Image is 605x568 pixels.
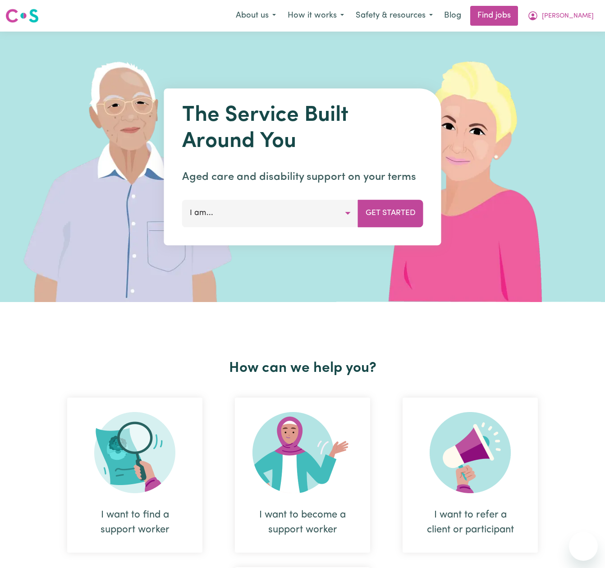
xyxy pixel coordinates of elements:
[67,398,202,553] div: I want to find a support worker
[424,508,516,537] div: I want to refer a client or participant
[542,11,594,21] span: [PERSON_NAME]
[230,6,282,25] button: About us
[235,398,370,553] div: I want to become a support worker
[350,6,439,25] button: Safety & resources
[569,532,598,561] iframe: Button to launch messaging window
[89,508,181,537] div: I want to find a support worker
[257,508,348,537] div: I want to become a support worker
[182,200,358,227] button: I am...
[252,412,353,493] img: Become Worker
[403,398,538,553] div: I want to refer a client or participant
[282,6,350,25] button: How it works
[5,5,39,26] a: Careseekers logo
[522,6,600,25] button: My Account
[51,360,554,377] h2: How can we help you?
[5,8,39,24] img: Careseekers logo
[439,6,467,26] a: Blog
[94,412,175,493] img: Search
[358,200,423,227] button: Get Started
[182,103,423,155] h1: The Service Built Around You
[182,169,423,185] p: Aged care and disability support on your terms
[430,412,511,493] img: Refer
[470,6,518,26] a: Find jobs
